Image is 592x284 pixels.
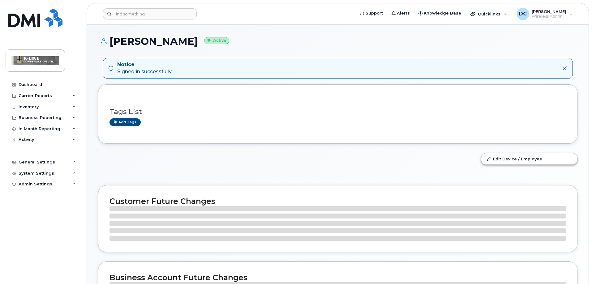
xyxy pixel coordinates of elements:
strong: Notice [117,61,172,68]
h2: Business Account Future Changes [109,273,566,282]
h2: Customer Future Changes [109,197,566,206]
a: Add tags [109,118,141,126]
h1: [PERSON_NAME] [98,36,577,47]
a: Edit Device / Employee [481,153,577,164]
div: Signed in successfully. [117,61,172,75]
small: Active [204,37,229,44]
h3: Tags List [109,108,566,116]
